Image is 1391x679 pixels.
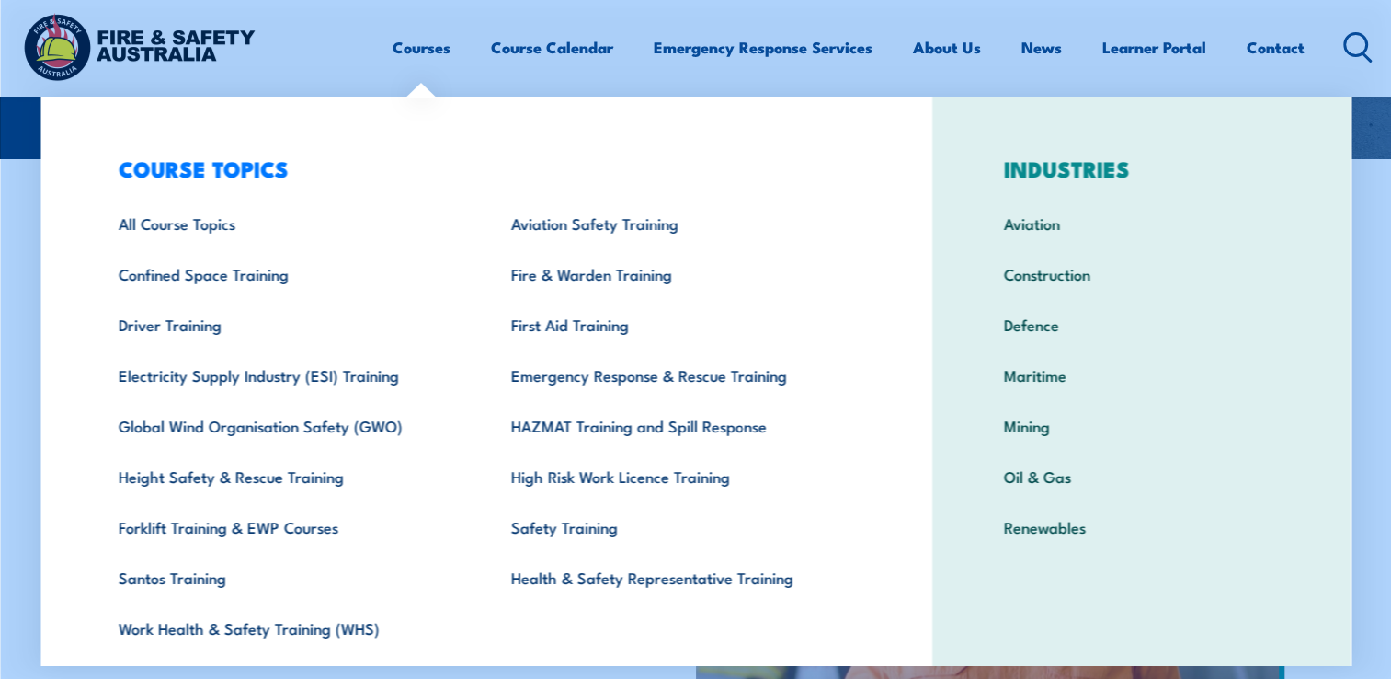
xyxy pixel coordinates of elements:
[89,155,874,181] h3: COURSE TOPICS
[975,501,1308,552] a: Renewables
[89,451,482,501] a: Height Safety & Rescue Training
[482,299,874,350] a: First Aid Training
[975,248,1308,299] a: Construction
[482,501,874,552] a: Safety Training
[654,23,872,72] a: Emergency Response Services
[89,501,482,552] a: Forklift Training & EWP Courses
[89,400,482,451] a: Global Wind Organisation Safety (GWO)
[975,155,1308,181] h3: INDUSTRIES
[482,400,874,451] a: HAZMAT Training and Spill Response
[89,552,482,603] a: Santos Training
[913,23,981,72] a: About Us
[89,299,482,350] a: Driver Training
[482,552,874,603] a: Health & Safety Representative Training
[89,248,482,299] a: Confined Space Training
[491,23,613,72] a: Course Calendar
[975,299,1308,350] a: Defence
[482,451,874,501] a: High Risk Work Licence Training
[89,603,482,653] a: Work Health & Safety Training (WHS)
[393,23,450,72] a: Courses
[975,451,1308,501] a: Oil & Gas
[1021,23,1062,72] a: News
[89,198,482,248] a: All Course Topics
[1247,23,1305,72] a: Contact
[975,400,1308,451] a: Mining
[482,198,874,248] a: Aviation Safety Training
[89,350,482,400] a: Electricity Supply Industry (ESI) Training
[482,350,874,400] a: Emergency Response & Rescue Training
[1102,23,1206,72] a: Learner Portal
[975,198,1308,248] a: Aviation
[975,350,1308,400] a: Maritime
[482,248,874,299] a: Fire & Warden Training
